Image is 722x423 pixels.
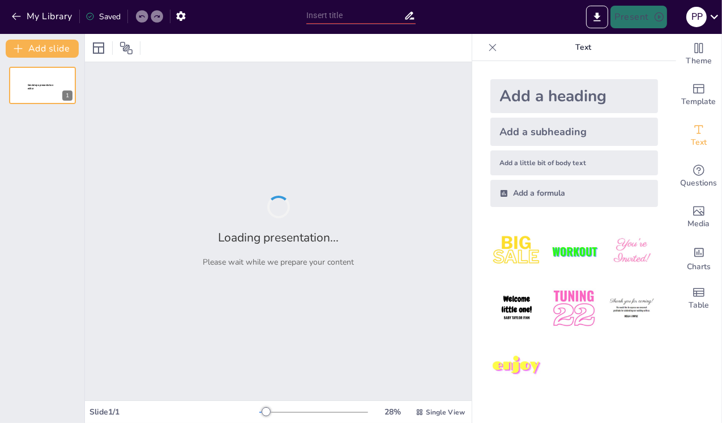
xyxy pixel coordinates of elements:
div: Add text boxes [676,115,721,156]
div: Slide 1 / 1 [89,407,259,417]
button: Present [610,6,667,28]
div: 28 % [379,407,407,417]
div: Add a table [676,278,721,319]
div: Saved [86,11,121,22]
span: Questions [681,177,717,189]
img: 7.jpeg [490,340,543,392]
div: Get real-time input from your audience [676,156,721,197]
span: Sendsteps presentation editor [28,84,53,90]
div: Change the overall theme [676,34,721,75]
div: 1 [9,67,76,104]
span: Table [689,299,709,312]
p: Please wait while we prepare your content [203,257,354,267]
img: 6.jpeg [605,282,658,335]
div: Add a formula [490,180,658,207]
button: Export to PowerPoint [586,6,608,28]
span: Text [691,136,707,149]
div: Add ready made slides [676,75,721,115]
span: Media [688,218,710,230]
img: 4.jpeg [490,282,543,335]
img: 1.jpeg [490,225,543,278]
span: Position [119,41,133,55]
h2: Loading presentation... [218,230,339,245]
input: Insert title [306,7,404,24]
div: 1 [62,90,72,101]
span: Template [682,96,716,108]
span: Charts [687,261,711,273]
div: P P [686,7,707,27]
div: Add charts and graphs [676,238,721,278]
span: Theme [686,55,712,67]
button: P P [686,6,707,28]
div: Add a heading [490,79,658,113]
span: Single View [426,408,465,417]
div: Add a little bit of body text [490,150,658,175]
div: Add images, graphics, shapes or video [676,197,721,238]
img: 2.jpeg [548,225,600,278]
div: Layout [89,39,108,57]
div: Add a subheading [490,118,658,146]
button: Add slide [6,40,79,58]
p: Text [502,34,665,61]
img: 5.jpeg [548,282,600,335]
img: 3.jpeg [605,225,658,278]
button: My Library [8,7,77,25]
